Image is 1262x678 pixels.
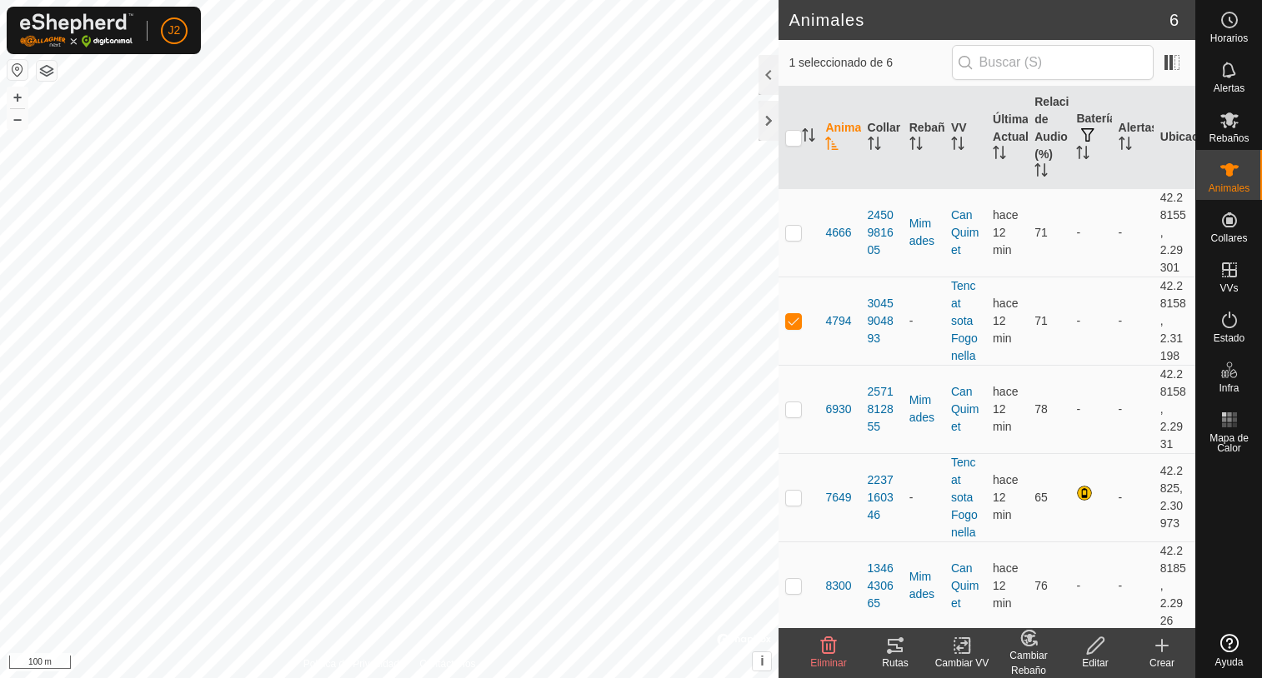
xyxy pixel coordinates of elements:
[951,385,979,433] a: Can Quimet
[789,10,1169,30] h2: Animales
[825,577,851,595] span: 8300
[1154,188,1195,277] td: 42.28155, 2.29301
[1214,333,1244,343] span: Estado
[1210,33,1248,43] span: Horarios
[825,312,851,330] span: 4794
[825,224,851,242] span: 4666
[909,489,938,506] div: -
[753,652,771,671] button: i
[8,60,28,80] button: Restablecer Mapa
[1219,283,1238,293] span: VVs
[868,207,896,259] div: 2450981605
[995,648,1062,678] div: Cambiar Rebaño
[825,401,851,418] span: 6930
[993,208,1018,257] span: 26 ago 2025, 21:01
[909,568,938,603] div: Mimades
[1215,657,1244,667] span: Ayuda
[1169,7,1179,32] span: 6
[951,208,979,257] a: Can Quimet
[993,561,1018,610] span: 26 ago 2025, 21:01
[419,656,475,671] a: Contáctenos
[1112,453,1154,541] td: -
[993,148,1006,162] p-sorticon: Activar para ordenar
[993,297,1018,345] span: 26 ago 2025, 21:01
[1154,365,1195,453] td: 42.28158, 2.2931
[760,654,764,668] span: i
[1112,365,1154,453] td: -
[825,139,839,152] p-sorticon: Activar para ordenar
[1028,87,1069,189] th: Relación de Audio (%)
[1062,656,1129,671] div: Editar
[1112,188,1154,277] td: -
[1076,148,1089,162] p-sorticon: Activar para ordenar
[1209,133,1249,143] span: Rebaños
[1154,277,1195,365] td: 42.28158, 2.31198
[952,45,1154,80] input: Buscar (S)
[909,312,938,330] div: -
[8,87,28,107] button: +
[8,109,28,129] button: –
[868,295,896,347] div: 3045904893
[951,561,979,610] a: Can Quimet
[1034,166,1048,179] p-sorticon: Activar para ordenar
[1119,139,1132,152] p-sorticon: Activar para ordenar
[1069,541,1111,630] td: -
[1154,87,1195,189] th: Ubicación
[1200,433,1258,453] span: Mapa de Calor
[862,656,929,671] div: Rutas
[944,87,986,189] th: VV
[951,456,978,539] a: Tencat sota Fogonella
[168,22,181,39] span: J2
[810,657,846,669] span: Eliminar
[789,54,951,72] span: 1 seleccionado de 6
[951,139,964,152] p-sorticon: Activar para ordenar
[1034,402,1048,416] span: 78
[1210,233,1247,243] span: Collares
[1034,491,1048,504] span: 65
[1154,541,1195,630] td: 42.28185, 2.2926
[951,279,978,362] a: Tencat sota Fogonella
[861,87,903,189] th: Collar
[20,13,133,47] img: Logo Gallagher
[1069,188,1111,277] td: -
[1209,183,1249,193] span: Animales
[1069,87,1111,189] th: Batería
[1196,627,1262,674] a: Ayuda
[1112,277,1154,365] td: -
[1069,365,1111,453] td: -
[819,87,860,189] th: Animal
[1214,83,1244,93] span: Alertas
[825,489,851,506] span: 7649
[909,215,938,250] div: Mimades
[1154,453,1195,541] td: 42.2825, 2.30973
[37,61,57,81] button: Capas del Mapa
[1112,541,1154,630] td: -
[303,656,399,671] a: Política de Privacidad
[1069,277,1111,365] td: -
[868,560,896,612] div: 1346430665
[1112,87,1154,189] th: Alertas
[802,131,815,144] p-sorticon: Activar para ordenar
[986,87,1028,189] th: Última Actualización
[1129,656,1195,671] div: Crear
[909,139,923,152] p-sorticon: Activar para ordenar
[868,471,896,524] div: 2237160346
[1034,226,1048,239] span: 71
[993,473,1018,521] span: 26 ago 2025, 21:01
[868,139,881,152] p-sorticon: Activar para ordenar
[929,656,995,671] div: Cambiar VV
[868,383,896,436] div: 2571812855
[909,391,938,426] div: Mimades
[1034,579,1048,592] span: 76
[1219,383,1239,393] span: Infra
[993,385,1018,433] span: 26 ago 2025, 21:01
[1034,314,1048,327] span: 71
[903,87,944,189] th: Rebaño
